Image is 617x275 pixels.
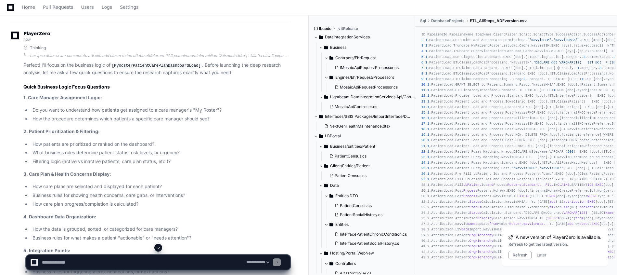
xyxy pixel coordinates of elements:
strong: 2. Patient Prioritization & Filtering: [23,129,100,134]
span: Entities.DTO [335,193,358,199]
span: 3 [421,44,423,48]
span: Status [469,200,482,204]
span: 13 [421,100,425,103]
span: InterfacePatientSocialHistory.cs [340,241,399,246]
span: from [575,216,584,220]
svg: Directory [319,33,323,41]
span: SELECT [547,216,559,220]
span: EXEC [591,222,599,226]
button: Contracts/EhrRequest [324,53,415,63]
span: Data [330,183,339,188]
li: How patients are prioritized or ranked on the dashboard? [31,141,290,148]
button: InterfacePatientSocialHistory.cs [332,239,411,248]
li: How care plan progress/completion is calculated? [31,200,290,208]
span: 10 [421,83,425,87]
span: 1 [553,88,555,92]
span: Process [463,189,477,193]
svg: Directory [329,221,333,228]
li: Filtering logic (active vs inactive patients, care plan status, etc.)? [31,158,290,165]
span: 1 [425,77,427,81]
span: CLAIMS [558,183,570,187]
span: 18 [421,127,425,131]
span: Names [467,222,477,226]
span: 17 [421,122,425,126]
span: 1 [427,94,429,98]
button: Entities.DTO [324,191,415,201]
span: Status [469,211,482,215]
svg: Directory [324,143,328,150]
button: Data [319,180,415,191]
span: ETL_AllSteps_ADFversion.csv [470,18,527,23]
span: 1 [427,133,429,137]
span: 1 [427,161,429,165]
span: Users [81,5,94,9]
span: Business/Entities/Patient [330,144,375,149]
span: PatientCensus.cs [335,154,366,159]
span: Esse [561,205,570,209]
span: 3 [599,66,601,70]
span: 1 [427,150,429,154]
span: 1 [427,88,429,92]
span: NextGenHealthMaintenance.dtsx [329,124,391,129]
span: lbcode [319,26,331,31]
span: 2 [523,77,525,81]
span: attribution [563,200,585,204]
span: 1 [427,166,429,170]
span: MosaicApiRequestProcessor.cs [340,85,398,90]
span: Priority [477,216,493,220]
span: 200 [567,150,573,154]
button: Business/Entities/Patient [319,141,415,152]
button: MosaicApiRequestProcessor.cs [332,83,411,92]
span: 1 [427,111,429,115]
span: PatientCensus.cs [335,173,366,178]
svg: Directory [319,113,323,120]
span: add [567,222,573,226]
button: Business [319,42,415,53]
span: and [487,183,493,187]
svg: Directory [329,192,333,200]
span: 25 [421,166,425,170]
span: Contracts/EhrRequest [335,55,376,61]
code: [MyRosterPatientCarePlanDashboardLoad] [110,63,202,69]
span: 1 [425,49,427,53]
li: Business rules for showing health concerns, care gaps, or interventions? [31,192,290,199]
span: 24 [421,161,425,165]
span: 21 [421,144,425,148]
span: 7 [421,66,423,70]
li: How the procedure determines which patients a specific care manager should see? [31,115,290,123]
span: Interfaces/SSIS Packages/ImportInterface/DirectConnection [325,114,410,119]
span: 20 [421,138,425,142]
span: fix [549,205,555,209]
span: "'NavvisSSM','NavvisHMSA'" [527,38,579,42]
span: 23 [421,155,425,159]
span: 16 [421,116,425,120]
span: 1 [427,138,429,142]
span: MosaicApiController.cs [335,104,377,109]
span: 1 [427,116,429,120]
svg: Directory [324,182,328,189]
span: FROM [547,194,556,198]
span: Settings [120,5,138,9]
span: 9 [421,77,423,81]
span: Roster,NavvisHmsa,-- [509,222,549,226]
button: IMosaicApiRequestProcessor.cs [332,63,411,72]
span: IDS [587,183,593,187]
span: 2 [613,55,615,59]
button: InterfacePatientChronicCondition.cs [332,230,411,239]
li: Do you want to understand how patients get assigned to a care manager's "My Roster"? [31,106,290,114]
button: Engines/EhrRequest/Processors [324,72,415,83]
button: Refresh [508,251,532,259]
span: from [489,222,497,226]
svg: Directory [324,44,328,51]
span: Entities [335,222,349,227]
span: 12 [421,94,425,98]
span: EXEC [596,183,604,187]
span: LbPatient [463,183,481,187]
strong: 3. Care Plan & Health Concerns Display: [23,171,111,177]
button: Later [537,253,546,258]
span: 26 [421,172,425,176]
svg: Directory [329,54,333,62]
button: MosaicApiController.cs [327,102,411,111]
div: Refresh to get the latest version. [508,242,601,247]
button: Entities [324,219,415,230]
